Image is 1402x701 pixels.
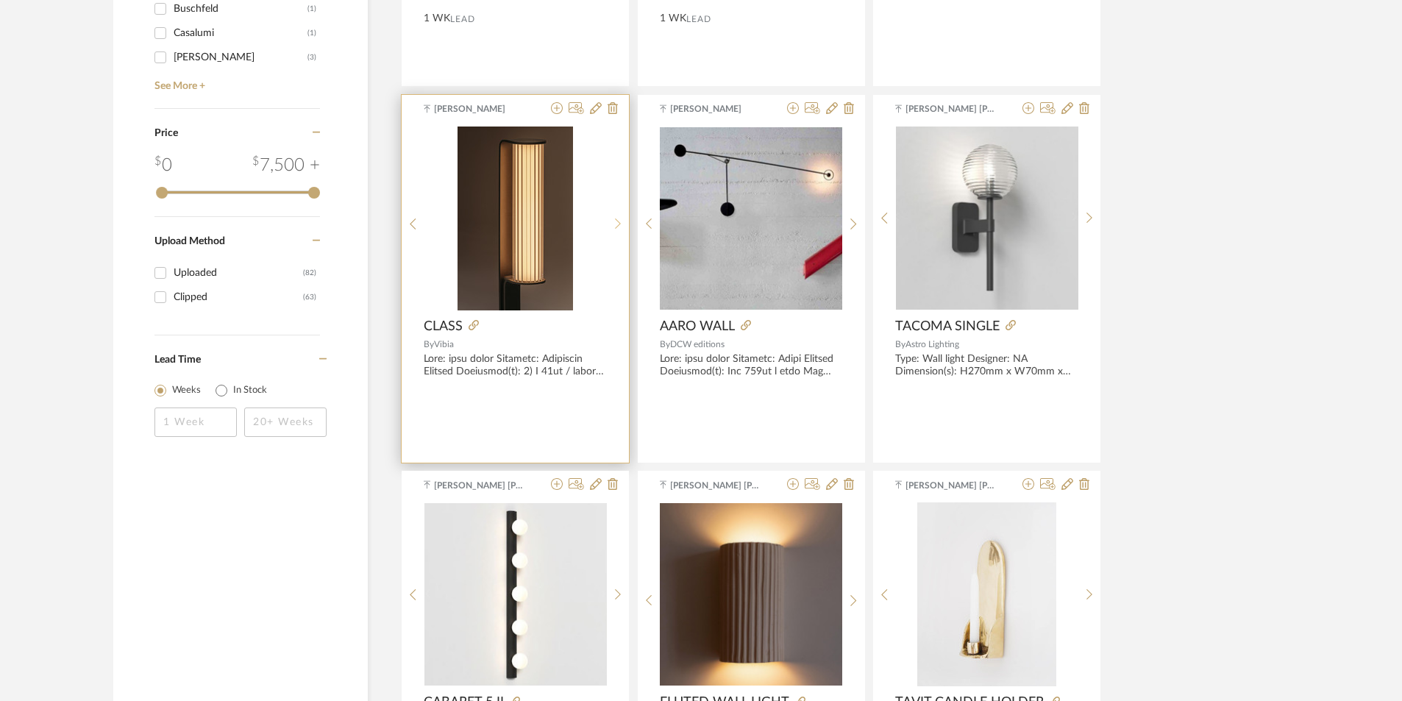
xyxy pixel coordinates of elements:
[154,128,178,138] span: Price
[252,152,320,179] div: 7,500 +
[896,127,1078,310] img: TACOMA SINGLE
[303,261,316,285] div: (82)
[154,355,201,365] span: Lead Time
[660,353,843,378] div: Lore: ipsu dolor Sitametc: Adipi Elitsed Doeiusmod(t): Inc 759ut l etdo Mag 13al Enimadmi/Veniamq...
[154,152,172,179] div: 0
[233,383,267,398] label: In Stock
[434,479,527,492] span: [PERSON_NAME] [PERSON_NAME]
[917,502,1056,686] img: TAVIT CANDLE HOLDER
[434,340,454,349] span: Vibia
[424,353,607,378] div: Lore: ipsu dolor Sitametc: Adipiscin Elitsed Doeiusmod(t): 2) I 41ut / labore 1.9et/ 907do 633 9)...
[174,21,307,45] div: Casalumi
[660,319,735,335] span: AARO WALL
[905,102,998,115] span: [PERSON_NAME] [PERSON_NAME]
[660,340,670,349] span: By
[307,21,316,45] div: (1)
[244,408,327,437] input: 20+ Weeks
[895,319,1000,335] span: TACOMA SINGLE
[424,340,434,349] span: By
[174,46,307,69] div: [PERSON_NAME]
[670,102,763,115] span: [PERSON_NAME]
[154,236,225,246] span: Upload Method
[174,261,303,285] div: Uploaded
[303,285,316,309] div: (63)
[660,127,842,310] div: 0
[670,479,763,492] span: [PERSON_NAME] [PERSON_NAME]
[660,127,842,310] img: AARO WALL
[174,285,303,309] div: Clipped
[670,340,725,349] span: DCW editions
[905,340,959,349] span: Astro Lighting
[905,479,998,492] span: [PERSON_NAME] [PERSON_NAME]
[458,127,573,310] img: CLASS
[424,127,607,310] div: 0
[686,14,711,24] span: Lead
[151,69,320,93] a: See More +
[172,383,201,398] label: Weeks
[660,503,842,686] img: FLUTED WALL LIGHT
[450,14,475,24] span: Lead
[895,353,1078,378] div: Type: Wall light Designer: NA Dimension(s): H270mm x W70mm x D135mm Material/Finishes: Metal - Zi...
[434,102,527,115] span: [PERSON_NAME]
[895,340,905,349] span: By
[307,46,316,69] div: (3)
[424,503,607,686] img: CABARET 5 II
[154,408,237,437] input: 1 Week
[660,502,842,686] div: 0
[424,11,450,26] span: 1 WK
[424,319,463,335] span: CLASS
[660,11,686,26] span: 1 WK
